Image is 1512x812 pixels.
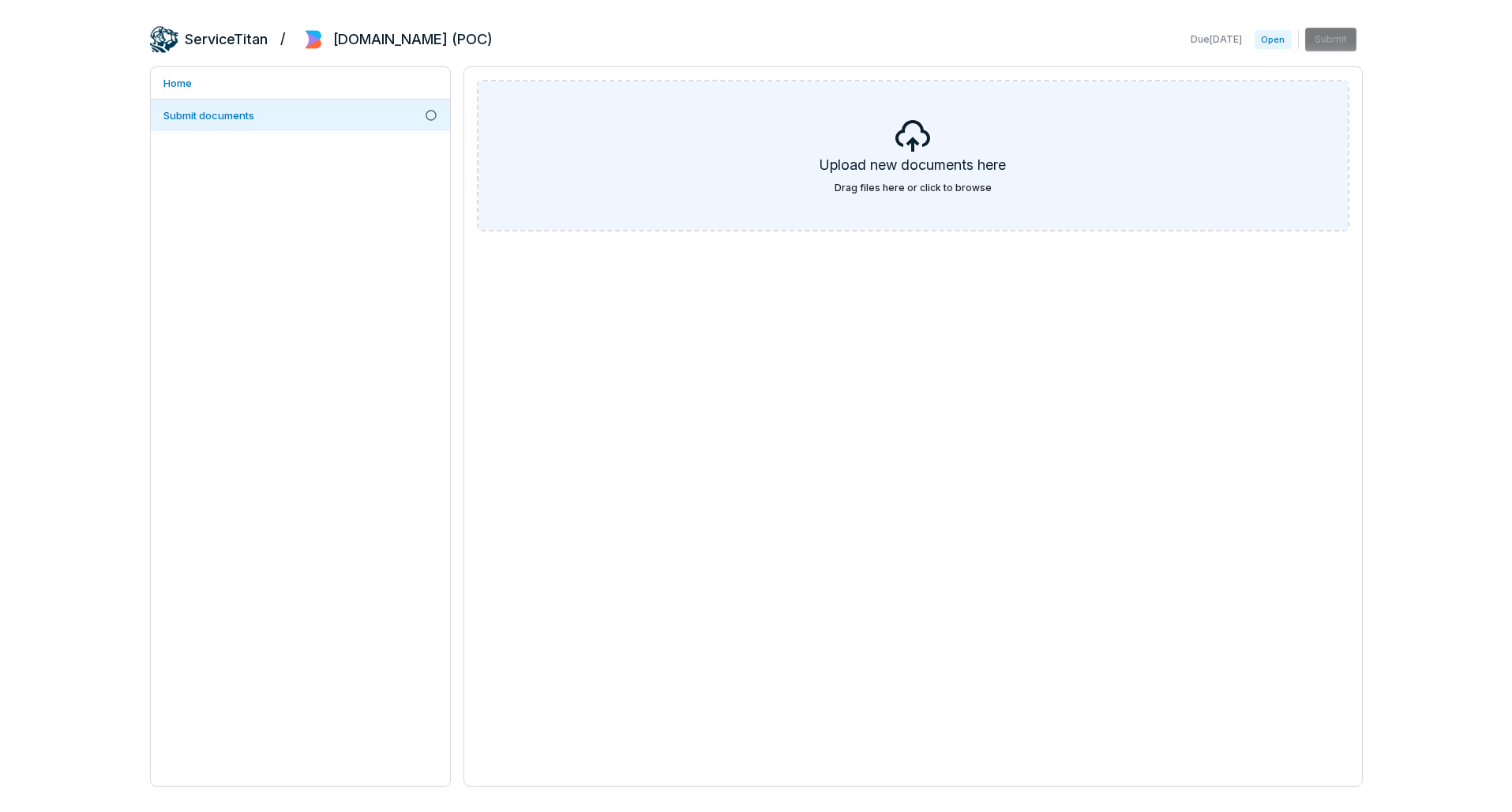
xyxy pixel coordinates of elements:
h2: ServiceTitan [185,29,268,50]
h5: Upload new documents here [820,155,1006,182]
span: Due [DATE] [1191,33,1242,46]
h2: [DOMAIN_NAME] (POC) [333,29,493,50]
label: Drag files here or click to browse [835,182,992,194]
h2: / [280,25,286,49]
a: Home [151,67,450,99]
span: Submit documents [163,109,254,122]
span: Open [1255,30,1291,49]
a: Submit documents [151,100,450,131]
